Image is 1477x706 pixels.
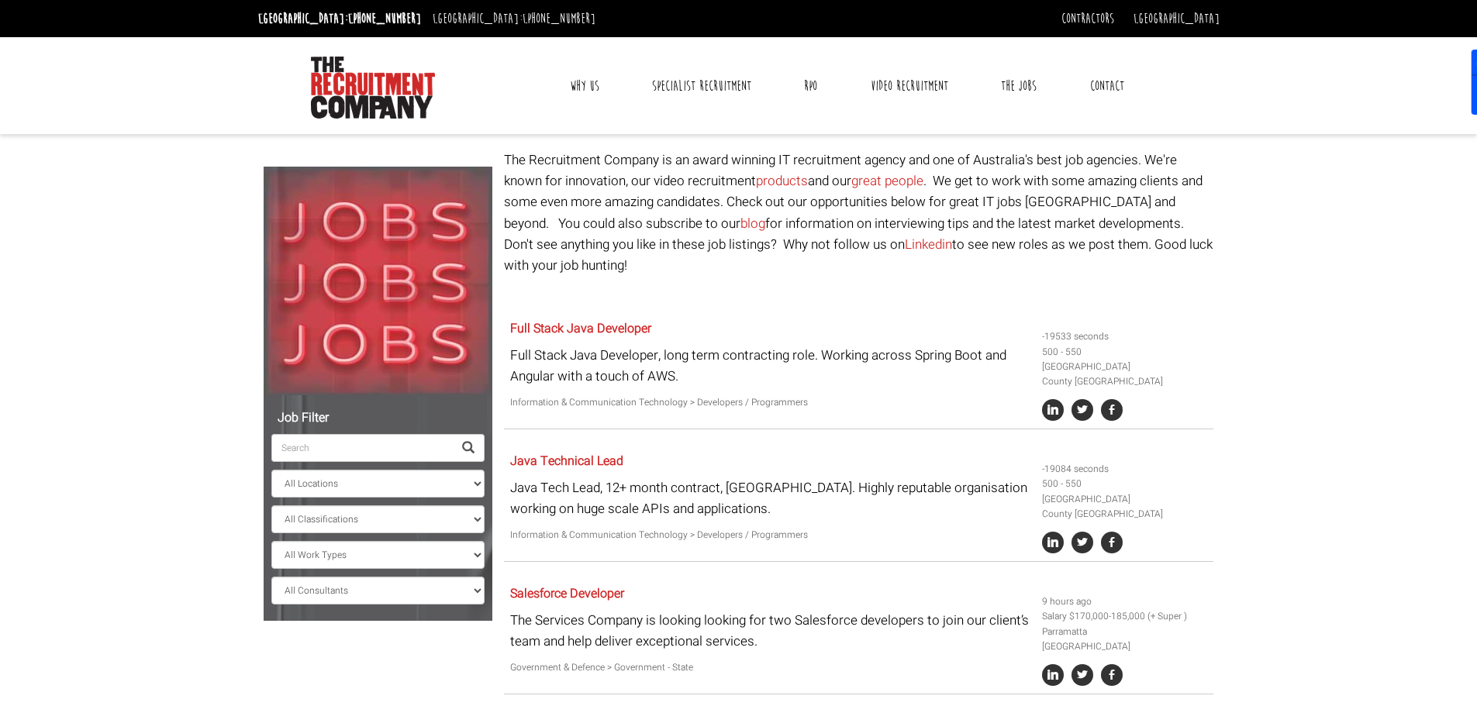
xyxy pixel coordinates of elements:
a: Linkedin [905,235,952,254]
img: Jobs, Jobs, Jobs [264,167,492,395]
p: The Recruitment Company is an award winning IT recruitment agency and one of Australia's best job... [504,150,1213,276]
li: 500 - 550 [1042,477,1208,491]
a: Why Us [558,67,611,105]
p: Government & Defence > Government - State [510,660,1030,675]
p: Full Stack Java Developer, long term contracting role. Working across Spring Boot and Angular wit... [510,345,1030,387]
p: Java Tech Lead, 12+ month contract, [GEOGRAPHIC_DATA]. Highly reputable organisation working on h... [510,477,1030,519]
a: Contact [1078,67,1136,105]
a: blog [740,214,765,233]
a: RPO [792,67,829,105]
li: [GEOGRAPHIC_DATA] County [GEOGRAPHIC_DATA] [1042,360,1208,389]
li: -19084 seconds [1042,462,1208,477]
a: [PHONE_NUMBER] [523,10,595,27]
li: Parramatta [GEOGRAPHIC_DATA] [1042,625,1208,654]
p: Information & Communication Technology > Developers / Programmers [510,395,1030,410]
a: products [756,171,808,191]
a: Specialist Recruitment [640,67,763,105]
img: The Recruitment Company [311,57,435,119]
a: great people [851,171,923,191]
li: 500 - 550 [1042,345,1208,360]
input: Search [271,434,453,462]
li: [GEOGRAPHIC_DATA]: [429,6,599,31]
a: Java Technical Lead [510,452,623,470]
li: -19533 seconds [1042,329,1208,344]
a: Video Recruitment [859,67,960,105]
a: Salesforce Developer [510,584,624,603]
li: 9 hours ago [1042,594,1208,609]
a: Contractors [1061,10,1114,27]
a: The Jobs [989,67,1048,105]
li: [GEOGRAPHIC_DATA] County [GEOGRAPHIC_DATA] [1042,492,1208,522]
li: [GEOGRAPHIC_DATA]: [254,6,425,31]
h5: Job Filter [271,412,485,425]
p: Information & Communication Technology > Developers / Programmers [510,528,1030,542]
a: Full Stack Java Developer [510,319,651,338]
a: [GEOGRAPHIC_DATA] [1134,10,1220,27]
li: Salary $170,000-185,000 (+ Super ) [1042,609,1208,624]
p: The Services Company is looking looking for two Salesforce developers to join our client’s team a... [510,610,1030,652]
a: [PHONE_NUMBER] [348,10,421,27]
